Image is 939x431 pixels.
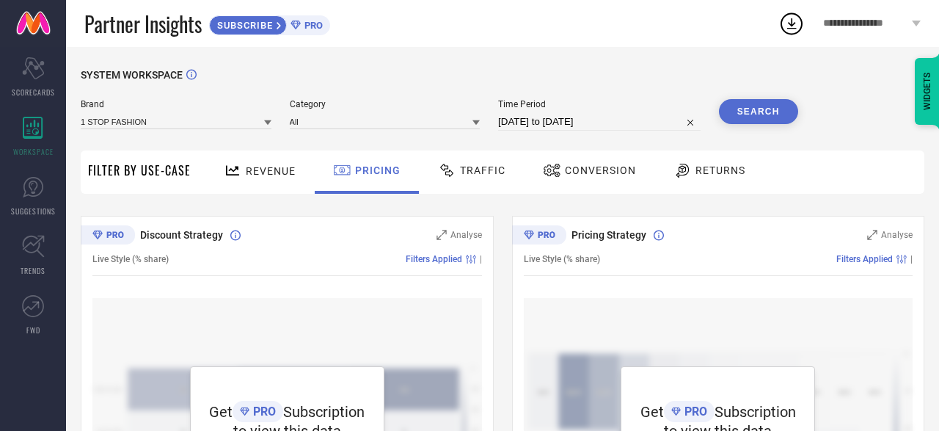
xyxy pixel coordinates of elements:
span: Pricing Strategy [571,229,646,241]
span: Pricing [355,164,401,176]
span: Revenue [246,165,296,177]
span: Traffic [460,164,505,176]
button: Search [719,99,798,124]
span: Brand [81,99,271,109]
span: PRO [249,405,276,419]
div: Premium [512,225,566,247]
span: Subscription [715,403,796,421]
span: Partner Insights [84,9,202,39]
span: Analyse [450,230,482,240]
span: SYSTEM WORKSPACE [81,69,183,81]
div: Open download list [778,10,805,37]
span: Filters Applied [406,254,462,264]
span: Live Style (% share) [524,254,600,264]
span: PRO [301,20,323,31]
span: Subscription [283,403,365,421]
span: Analyse [881,230,913,240]
span: Conversion [565,164,636,176]
a: SUBSCRIBEPRO [209,12,330,35]
span: Discount Strategy [140,229,223,241]
input: Select time period [498,113,701,131]
span: Filter By Use-Case [88,162,191,179]
span: Filters Applied [836,254,893,264]
span: Get [640,403,664,421]
span: FWD [26,325,40,336]
span: Category [290,99,481,109]
div: Premium [81,225,135,247]
span: PRO [681,405,707,419]
span: SUBSCRIBE [210,20,277,31]
span: Returns [695,164,745,176]
span: Live Style (% share) [92,254,169,264]
svg: Zoom [436,230,447,240]
span: WORKSPACE [13,146,54,157]
span: SUGGESTIONS [11,206,56,217]
span: Get [209,403,233,421]
span: | [480,254,482,264]
span: Time Period [498,99,701,109]
span: | [910,254,913,264]
span: SCORECARDS [12,87,55,98]
svg: Zoom [867,230,877,240]
span: TRENDS [21,265,45,276]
